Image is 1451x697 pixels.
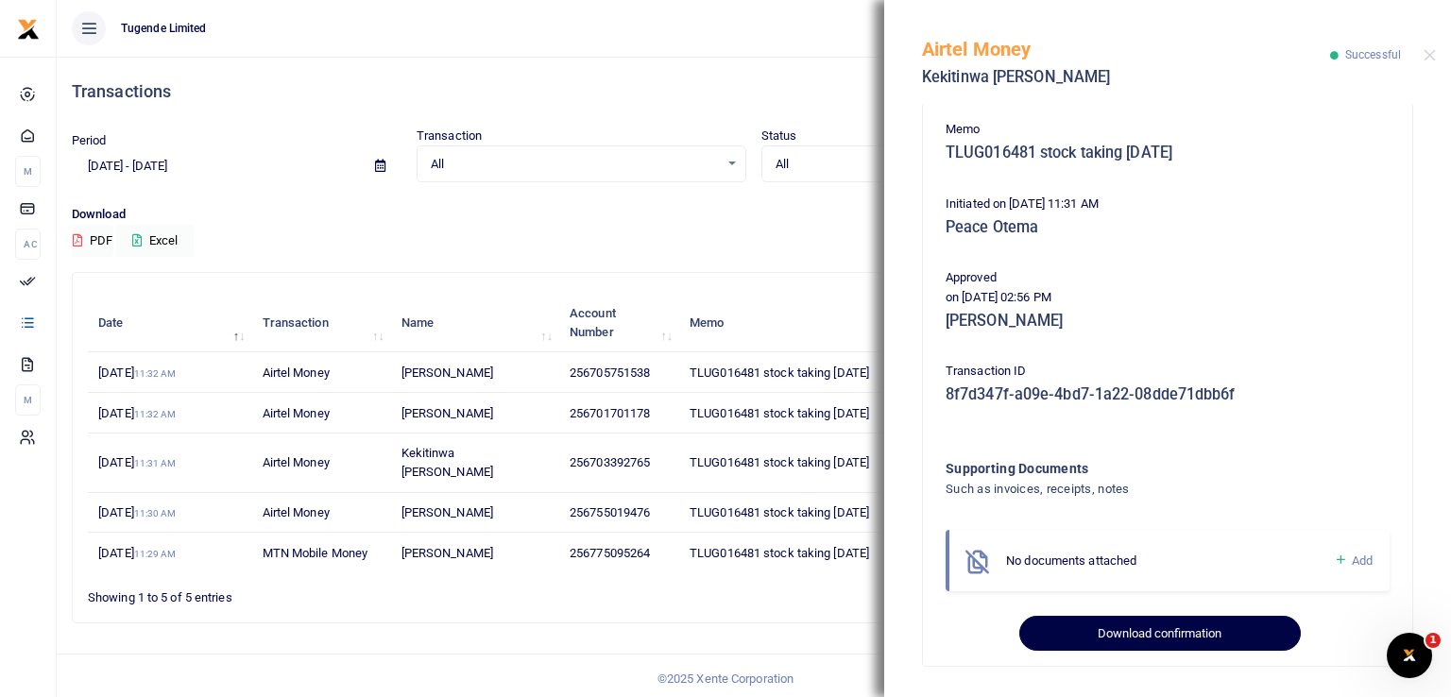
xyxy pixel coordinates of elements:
span: Successful [1345,48,1401,61]
th: Account Number: activate to sort column ascending [559,294,679,352]
li: M [15,384,41,416]
span: [DATE] [98,505,176,519]
img: logo-small [17,18,40,41]
input: select period [72,150,360,182]
p: Initiated on [DATE] 11:31 AM [946,195,1390,214]
span: 256755019476 [570,505,650,519]
span: Tugende Limited [113,20,214,37]
th: Date: activate to sort column descending [88,294,251,352]
span: MTN Mobile Money [263,546,368,560]
p: Download [72,205,1436,225]
h5: [PERSON_NAME] [946,312,1390,331]
a: Add [1334,550,1373,571]
li: Ac [15,229,41,260]
span: TLUG016481 stock taking [DATE] [690,406,869,420]
span: No documents attached [1006,553,1136,568]
span: [PERSON_NAME] [401,365,493,380]
span: [PERSON_NAME] [401,406,493,420]
button: PDF [72,225,113,257]
span: All [431,155,719,174]
button: Download confirmation [1019,616,1300,652]
h5: TLUG016481 stock taking [DATE] [946,144,1390,162]
small: 11:31 AM [134,458,177,468]
span: [DATE] [98,365,176,380]
span: TLUG016481 stock taking [DATE] [690,365,869,380]
button: Close [1424,49,1436,61]
p: Memo [946,120,1390,140]
div: Showing 1 to 5 of 5 entries [88,578,636,607]
span: [DATE] [98,546,176,560]
span: All [776,155,1064,174]
span: 1 [1425,633,1441,648]
button: Excel [116,225,194,257]
span: [PERSON_NAME] [401,546,493,560]
h4: Supporting Documents [946,458,1313,479]
iframe: Intercom live chat [1387,633,1432,678]
span: Kekitinwa [PERSON_NAME] [401,446,493,479]
label: Period [72,131,107,150]
h5: Airtel Money [922,38,1330,60]
p: Transaction ID [946,362,1390,382]
span: Add [1352,553,1373,568]
span: Airtel Money [263,505,330,519]
span: TLUG016481 stock taking [DATE] [690,546,869,560]
span: 256705751538 [570,365,650,380]
small: 11:30 AM [134,508,177,518]
span: [PERSON_NAME] [401,505,493,519]
small: 11:32 AM [134,368,177,379]
h5: 8f7d347f-a09e-4bd7-1a22-08dde71dbb6f [946,385,1390,404]
small: 11:32 AM [134,409,177,419]
label: Status [761,127,797,145]
a: logo-small logo-large logo-large [17,21,40,35]
span: TLUG016481 stock taking [DATE] [690,455,869,469]
th: Memo: activate to sort column ascending [679,294,1004,352]
small: 11:29 AM [134,549,177,559]
h4: Transactions [72,81,1436,102]
h5: Kekitinwa [PERSON_NAME] [922,68,1330,87]
span: 256775095264 [570,546,650,560]
span: Airtel Money [263,406,330,420]
li: M [15,156,41,187]
p: Approved [946,268,1390,288]
h5: Peace Otema [946,218,1390,237]
span: Airtel Money [263,365,330,380]
p: on [DATE] 02:56 PM [946,288,1390,308]
span: 256701701178 [570,406,650,420]
span: TLUG016481 stock taking [DATE] [690,505,869,519]
label: Transaction [417,127,482,145]
span: 256703392765 [570,455,650,469]
span: Airtel Money [263,455,330,469]
h4: Such as invoices, receipts, notes [946,479,1313,500]
span: [DATE] [98,455,176,469]
th: Name: activate to sort column ascending [390,294,558,352]
span: [DATE] [98,406,176,420]
th: Transaction: activate to sort column ascending [251,294,390,352]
